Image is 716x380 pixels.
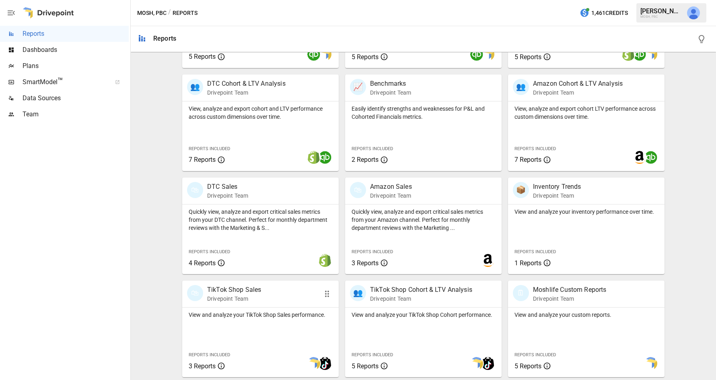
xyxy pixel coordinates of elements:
[189,156,216,163] span: 7 Reports
[189,53,216,60] span: 5 Reports
[514,352,556,357] span: Reports Included
[370,89,411,97] p: Drivepoint Team
[352,362,379,370] span: 5 Reports
[207,295,261,303] p: Drivepoint Team
[307,151,320,164] img: shopify
[481,254,494,267] img: amazon
[319,254,331,267] img: shopify
[207,285,261,295] p: TikTok Shop Sales
[319,151,331,164] img: quickbooks
[687,6,700,19] img: Jeff Gamsey
[207,182,248,192] p: DTC Sales
[644,151,657,164] img: quickbooks
[187,285,203,301] div: 🛍
[307,48,320,61] img: quickbooks
[23,61,129,71] span: Plans
[633,48,646,61] img: quickbooks
[576,6,631,21] button: 1,461Credits
[350,79,366,95] div: 📈
[352,249,393,254] span: Reports Included
[187,182,203,198] div: 🛍
[514,259,541,267] span: 1 Reports
[307,357,320,370] img: smart model
[370,285,472,295] p: TikTok Shop Cohort & LTV Analysis
[514,53,541,61] span: 5 Reports
[23,29,129,39] span: Reports
[514,362,541,370] span: 5 Reports
[644,48,657,61] img: smart model
[352,53,379,61] span: 5 Reports
[370,192,412,200] p: Drivepoint Team
[319,48,331,61] img: smart model
[350,182,366,198] div: 🛍
[168,8,171,18] div: /
[207,192,248,200] p: Drivepoint Team
[23,77,106,87] span: SmartModel
[189,105,332,121] p: View, analyze and export cohort and LTV performance across custom dimensions over time.
[189,311,332,319] p: View and analyze your TikTok Shop Sales performance.
[352,259,379,267] span: 3 Reports
[514,311,658,319] p: View and analyze your custom reports.
[481,357,494,370] img: tiktok
[591,8,628,18] span: 1,461 Credits
[370,182,412,192] p: Amazon Sales
[513,182,529,198] div: 📦
[352,105,495,121] p: Easily identify strengths and weaknesses for P&L and Cohorted Financials metrics.
[23,45,129,55] span: Dashboards
[350,285,366,301] div: 👥
[533,182,581,192] p: Inventory Trends
[352,156,379,163] span: 2 Reports
[153,35,176,42] div: Reports
[514,146,556,151] span: Reports Included
[622,48,635,61] img: shopify
[189,146,230,151] span: Reports Included
[533,192,581,200] p: Drivepoint Team
[514,156,541,163] span: 7 Reports
[370,295,472,303] p: Drivepoint Team
[189,208,332,232] p: Quickly view, analyze and export critical sales metrics from your DTC channel. Perfect for monthl...
[514,208,658,216] p: View and analyze your inventory performance over time.
[533,285,606,295] p: Moshlife Custom Reports
[207,89,286,97] p: Drivepoint Team
[513,285,529,301] div: 🗓
[470,357,483,370] img: smart model
[682,2,705,24] button: Jeff Gamsey
[352,208,495,232] p: Quickly view, analyze and export critical sales metrics from your Amazon channel. Perfect for mon...
[137,8,167,18] button: MOSH, PBC
[319,357,331,370] img: tiktok
[23,93,129,103] span: Data Sources
[640,15,682,19] div: MOSH, PBC
[189,352,230,357] span: Reports Included
[23,109,129,119] span: Team
[189,249,230,254] span: Reports Included
[644,357,657,370] img: smart model
[633,151,646,164] img: amazon
[470,48,483,61] img: quickbooks
[514,249,556,254] span: Reports Included
[370,79,411,89] p: Benchmarks
[207,79,286,89] p: DTC Cohort & LTV Analysis
[58,76,63,86] span: ™
[189,362,216,370] span: 3 Reports
[352,352,393,357] span: Reports Included
[189,259,216,267] span: 4 Reports
[352,311,495,319] p: View and analyze your TikTok Shop Cohort performance.
[533,89,623,97] p: Drivepoint Team
[533,79,623,89] p: Amazon Cohort & LTV Analysis
[187,79,203,95] div: 👥
[481,48,494,61] img: smart model
[514,105,658,121] p: View, analyze and export cohort LTV performance across custom dimensions over time.
[640,7,682,15] div: [PERSON_NAME]
[533,295,606,303] p: Drivepoint Team
[513,79,529,95] div: 👥
[352,146,393,151] span: Reports Included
